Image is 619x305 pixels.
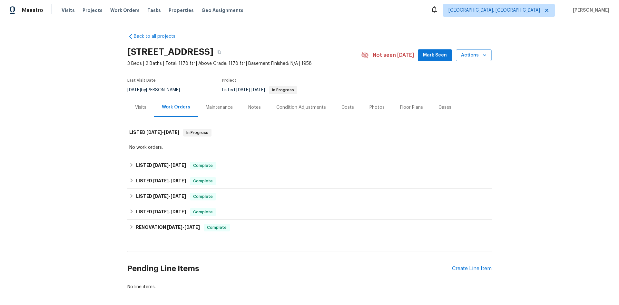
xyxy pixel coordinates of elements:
[127,88,141,92] span: [DATE]
[127,158,492,173] div: LISTED [DATE]-[DATE]Complete
[369,104,385,111] div: Photos
[127,78,156,82] span: Last Visit Date
[127,60,361,67] span: 3 Beds | 2 Baths | Total: 1178 ft² | Above Grade: 1178 ft² | Basement Finished: N/A | 1958
[147,8,161,13] span: Tasks
[456,49,492,61] button: Actions
[191,209,215,215] span: Complete
[127,122,492,143] div: LISTED [DATE]-[DATE]In Progress
[169,7,194,14] span: Properties
[110,7,140,14] span: Work Orders
[191,193,215,200] span: Complete
[184,129,211,136] span: In Progress
[146,130,179,135] span: -
[418,49,452,61] button: Mark Seen
[236,88,265,92] span: -
[191,162,215,169] span: Complete
[167,225,200,229] span: -
[184,225,200,229] span: [DATE]
[236,88,250,92] span: [DATE]
[206,104,233,111] div: Maintenance
[153,178,169,183] span: [DATE]
[213,46,225,58] button: Copy Address
[373,52,414,58] span: Not seen [DATE]
[136,193,186,200] h6: LISTED
[438,104,451,111] div: Cases
[452,266,492,272] div: Create Line Item
[164,130,179,135] span: [DATE]
[136,208,186,216] h6: LISTED
[171,194,186,198] span: [DATE]
[222,78,236,82] span: Project
[248,104,261,111] div: Notes
[127,220,492,235] div: RENOVATION [DATE]-[DATE]Complete
[135,104,146,111] div: Visits
[251,88,265,92] span: [DATE]
[153,194,186,198] span: -
[153,163,169,168] span: [DATE]
[270,88,297,92] span: In Progress
[153,194,169,198] span: [DATE]
[153,209,186,214] span: -
[129,144,490,151] div: No work orders.
[127,33,189,40] a: Back to all projects
[127,189,492,204] div: LISTED [DATE]-[DATE]Complete
[127,204,492,220] div: LISTED [DATE]-[DATE]Complete
[191,178,215,184] span: Complete
[22,7,43,14] span: Maestro
[461,51,486,59] span: Actions
[276,104,326,111] div: Condition Adjustments
[127,254,452,284] h2: Pending Line Items
[171,163,186,168] span: [DATE]
[62,7,75,14] span: Visits
[400,104,423,111] div: Floor Plans
[171,178,186,183] span: [DATE]
[136,162,186,169] h6: LISTED
[162,104,190,110] div: Work Orders
[136,224,200,231] h6: RENOVATION
[341,104,354,111] div: Costs
[127,173,492,189] div: LISTED [DATE]-[DATE]Complete
[448,7,540,14] span: [GEOGRAPHIC_DATA], [GEOGRAPHIC_DATA]
[83,7,103,14] span: Projects
[204,224,229,231] span: Complete
[171,209,186,214] span: [DATE]
[423,51,447,59] span: Mark Seen
[129,129,179,137] h6: LISTED
[127,86,188,94] div: by [PERSON_NAME]
[146,130,162,135] span: [DATE]
[153,163,186,168] span: -
[153,209,169,214] span: [DATE]
[127,284,492,290] div: No line items.
[222,88,297,92] span: Listed
[153,178,186,183] span: -
[201,7,243,14] span: Geo Assignments
[570,7,609,14] span: [PERSON_NAME]
[136,177,186,185] h6: LISTED
[167,225,182,229] span: [DATE]
[127,49,213,55] h2: [STREET_ADDRESS]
